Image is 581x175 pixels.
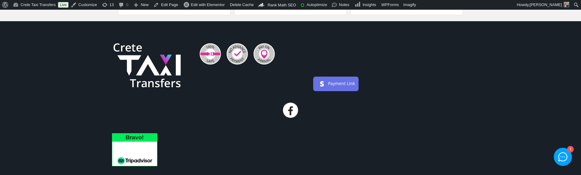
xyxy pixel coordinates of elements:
span: Insights [363,2,376,7]
span: Rank Math SEO [268,3,296,7]
img: Pay On Arrival [254,43,275,64]
span: Edit with Elementor [191,2,225,7]
img: 100% Safe [200,43,221,64]
img: Crete Taxi Transfers [113,43,181,87]
img: No Advance Payment [227,43,248,64]
div: 1 [567,147,573,153]
a: Live [58,2,68,8]
a: Payment Link [328,81,355,86]
span: [PERSON_NAME] [530,2,562,7]
a: facebook [283,103,298,118]
img: stripe [317,79,327,89]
